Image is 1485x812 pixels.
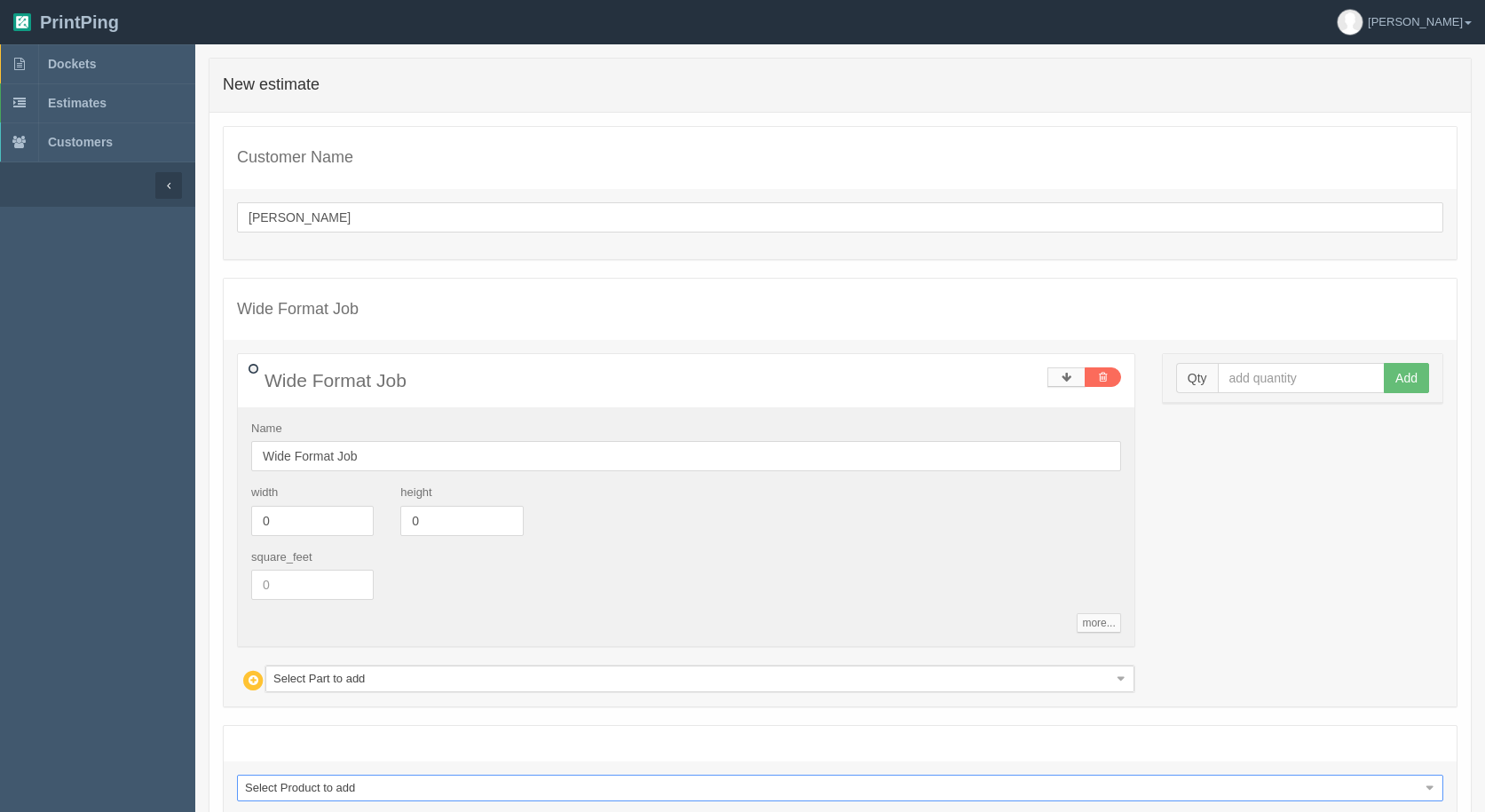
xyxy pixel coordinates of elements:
span: Dockets [48,57,96,71]
span: Qty [1176,363,1218,393]
h4: Customer Name [237,149,1443,167]
button: Add [1384,363,1429,393]
span: Select Part to add [273,666,1110,691]
input: 0 [251,570,374,600]
span: Estimates [48,96,107,110]
img: logo-3e63b451c926e2ac314895c53de4908e5d424f24456219fb08d385ab2e579770.png [13,13,31,31]
span: Customers [48,135,113,149]
h4: Wide Format Job [237,301,1443,319]
label: square_feet [251,549,312,566]
input: add quantity [1218,363,1386,393]
h4: New estimate [223,76,1457,94]
label: height [400,485,431,501]
span: Wide Format Job [265,370,407,390]
label: Name [251,421,282,438]
label: width [251,485,278,501]
img: avatar_default-7531ab5dedf162e01f1e0bb0964e6a185e93c5c22dfe317fb01d7f8cd2b1632c.jpg [1338,10,1363,35]
a: Select Product to add [237,775,1443,801]
a: Select Part to add [265,666,1134,692]
span: Select Product to add [245,776,1419,800]
a: more... [1077,613,1120,633]
input: Name [251,441,1121,471]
